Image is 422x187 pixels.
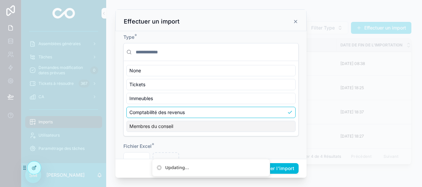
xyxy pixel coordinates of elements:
div: Updating... [165,164,189,171]
span: Fichier Excel [123,143,152,149]
h3: Effectuer un import [124,18,179,26]
span: Type [123,34,134,40]
span: Membres du conseil [129,123,173,130]
span: Immeubles [129,95,153,102]
div: Suggestions [124,61,298,136]
div: None [126,65,296,76]
span: Tickets [129,81,145,88]
span: Comptabilité des revenus [129,109,185,116]
button: Lancer l'import [255,163,299,174]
